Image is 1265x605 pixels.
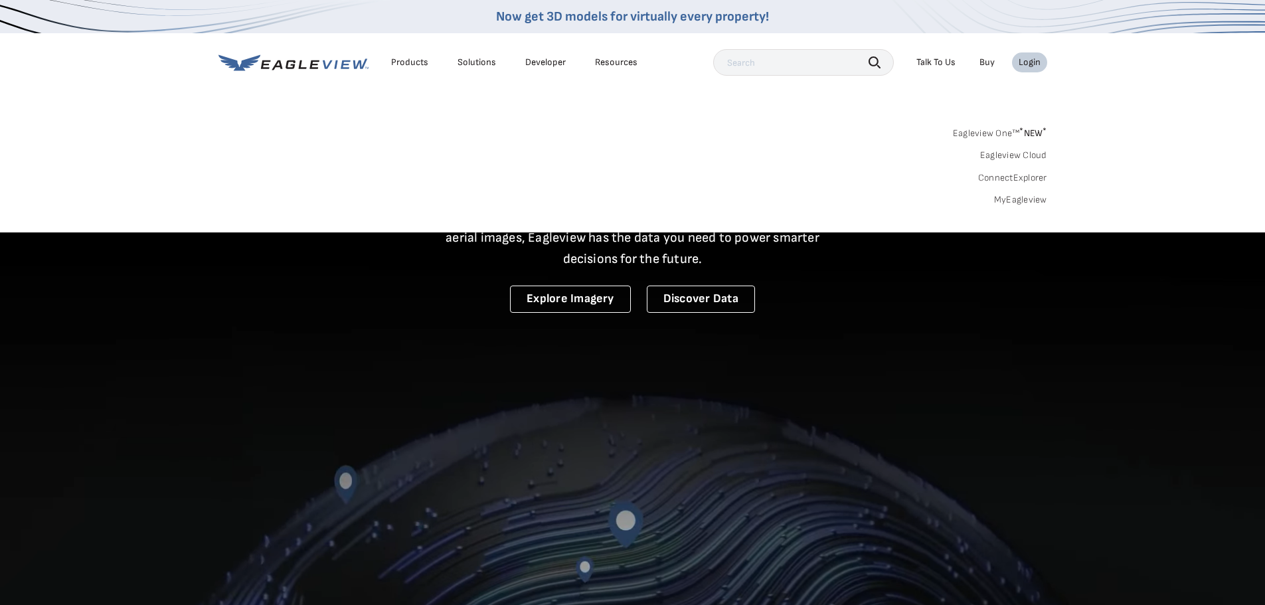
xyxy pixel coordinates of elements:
[496,9,769,25] a: Now get 3D models for virtually every property!
[647,286,755,313] a: Discover Data
[430,206,836,270] p: A new era starts here. Built on more than 3.5 billion high-resolution aerial images, Eagleview ha...
[458,56,496,68] div: Solutions
[953,124,1047,139] a: Eagleview One™*NEW*
[916,56,956,68] div: Talk To Us
[1019,128,1047,139] span: NEW
[994,194,1047,206] a: MyEagleview
[978,172,1047,184] a: ConnectExplorer
[525,56,566,68] a: Developer
[1019,56,1041,68] div: Login
[979,56,995,68] a: Buy
[980,149,1047,161] a: Eagleview Cloud
[713,49,894,76] input: Search
[510,286,631,313] a: Explore Imagery
[391,56,428,68] div: Products
[595,56,637,68] div: Resources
